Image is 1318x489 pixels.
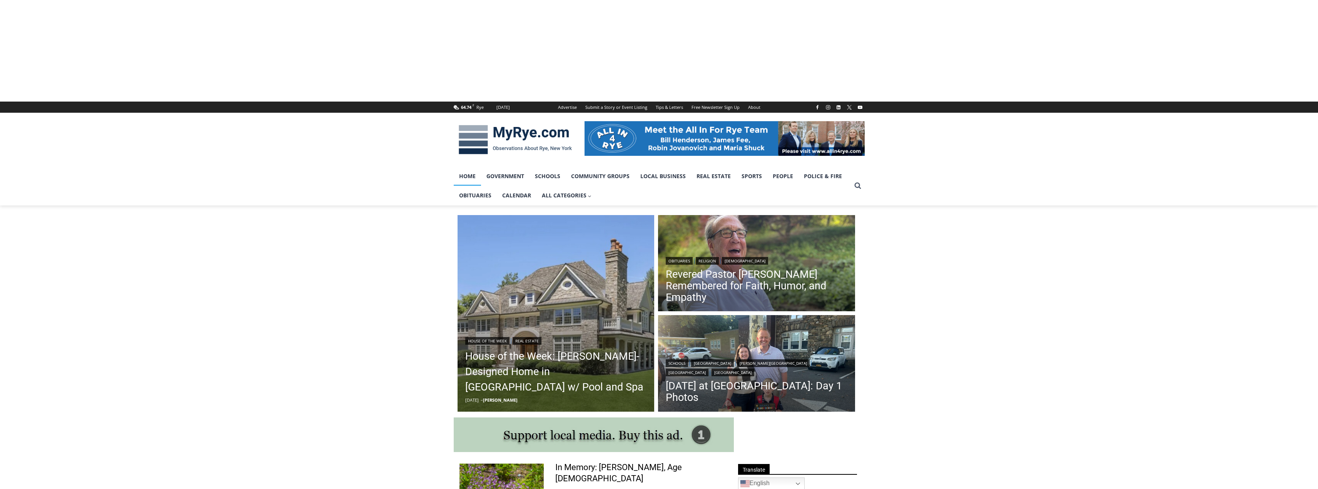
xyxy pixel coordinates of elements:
[666,359,688,367] a: Schools
[476,104,484,111] div: Rye
[496,104,510,111] div: [DATE]
[666,380,847,403] a: [DATE] at [GEOGRAPHIC_DATA]: Day 1 Photos
[824,103,833,112] a: Instagram
[465,337,509,345] a: House of the Week
[483,397,518,403] a: [PERSON_NAME]
[845,103,854,112] a: X
[651,102,687,113] a: Tips & Letters
[798,167,847,186] a: Police & Fire
[851,179,865,193] button: View Search Form
[454,186,497,205] a: Obituaries
[691,359,734,367] a: [GEOGRAPHIC_DATA]
[473,103,474,107] span: F
[722,257,768,265] a: [DEMOGRAPHIC_DATA]
[666,369,708,376] a: [GEOGRAPHIC_DATA]
[738,464,770,474] span: Translate
[454,167,851,205] nav: Primary Navigation
[536,186,597,205] a: All Categories
[554,102,581,113] a: Advertise
[454,167,481,186] a: Home
[461,104,471,110] span: 64.74
[465,335,647,345] div: |
[454,417,734,452] img: support local media, buy this ad
[740,479,750,488] img: en
[458,215,655,412] img: 28 Thunder Mountain Road, Greenwich
[497,186,536,205] a: Calendar
[658,215,855,314] img: Obituary - Donald Poole - 2
[666,269,847,303] a: Revered Pastor [PERSON_NAME] Remembered for Faith, Humor, and Empathy
[658,215,855,314] a: Read More Revered Pastor Donald Poole Jr. Remembered for Faith, Humor, and Empathy
[635,167,691,186] a: Local Business
[581,102,651,113] a: Submit a Story or Event Listing
[585,121,865,156] img: All in for Rye
[530,167,566,186] a: Schools
[813,103,822,112] a: Facebook
[712,369,754,376] a: [GEOGRAPHIC_DATA]
[666,255,847,265] div: | |
[834,103,843,112] a: Linkedin
[855,103,865,112] a: YouTube
[566,167,635,186] a: Community Groups
[481,397,483,403] span: –
[744,102,765,113] a: About
[513,337,541,345] a: Real Estate
[465,397,479,403] time: [DATE]
[555,462,724,484] a: In Memory: [PERSON_NAME], Age [DEMOGRAPHIC_DATA]
[691,167,736,186] a: Real Estate
[658,315,855,414] img: (PHOTO: Henry arrived for his first day of Kindergarten at Midland Elementary School. He likes cu...
[767,167,798,186] a: People
[454,120,577,160] img: MyRye.com
[696,257,719,265] a: Religion
[658,315,855,414] a: Read More First Day of School at Rye City Schools: Day 1 Photos
[554,102,765,113] nav: Secondary Navigation
[666,358,847,376] div: | | | |
[542,191,592,200] span: All Categories
[481,167,530,186] a: Government
[687,102,744,113] a: Free Newsletter Sign Up
[736,167,767,186] a: Sports
[458,215,655,412] a: Read More House of the Week: Rich Granoff-Designed Home in Greenwich w/ Pool and Spa
[737,359,810,367] a: [PERSON_NAME][GEOGRAPHIC_DATA]
[666,257,693,265] a: Obituaries
[465,349,647,395] a: House of the Week: [PERSON_NAME]-Designed Home in [GEOGRAPHIC_DATA] w/ Pool and Spa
